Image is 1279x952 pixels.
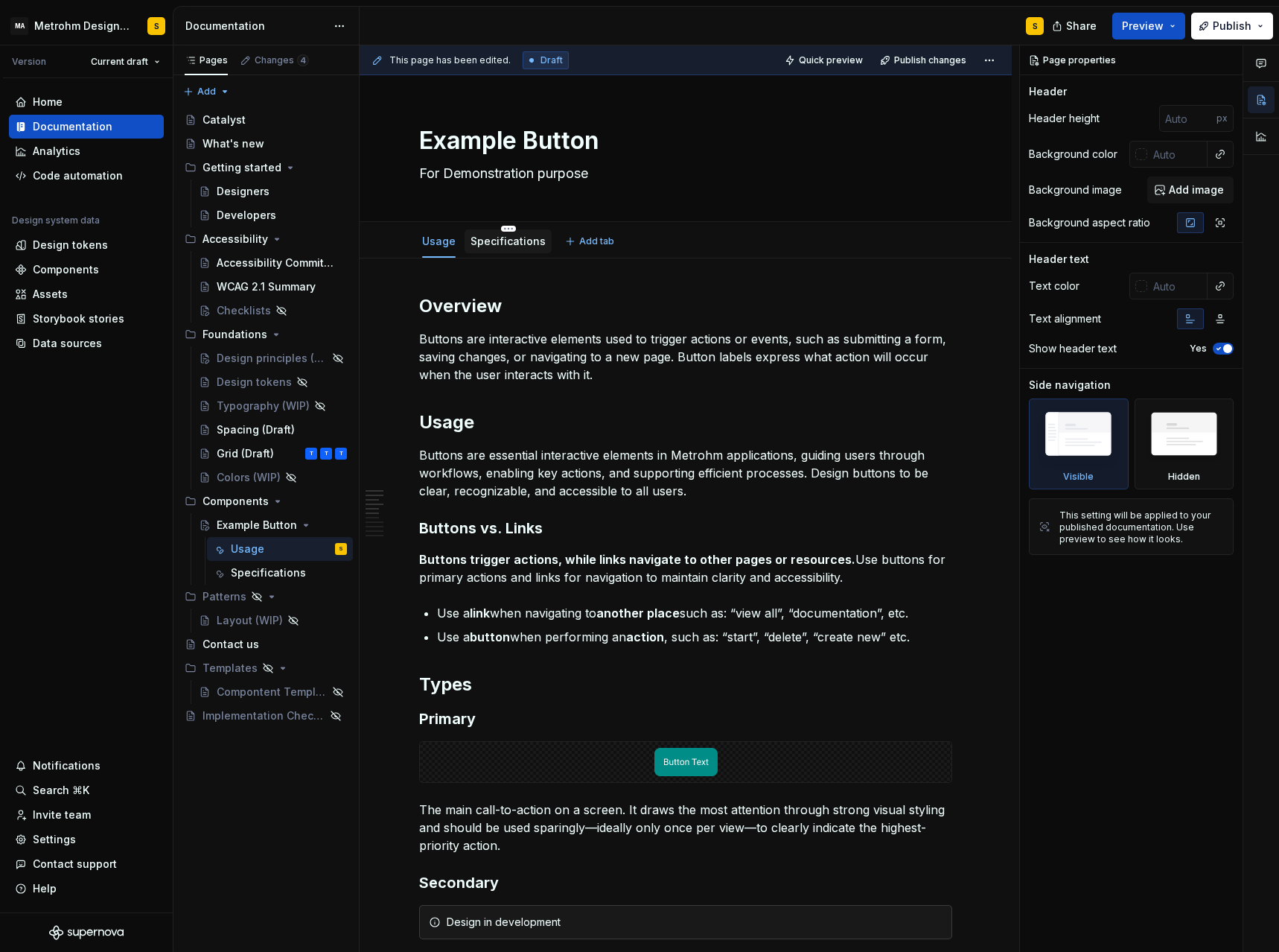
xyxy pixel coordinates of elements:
span: Draft [540,54,563,66]
a: Contact us [179,632,353,656]
button: MAMetrohm Design SystemS [3,10,170,42]
span: Preview [1122,19,1164,34]
h3: Secondary [419,872,952,893]
h2: Overview [419,294,952,318]
button: Preview [1112,13,1185,39]
a: Grid (Draft)TTT [193,442,353,466]
div: Patterns [179,585,353,609]
div: Visible [1029,399,1129,489]
div: Hidden [1135,399,1234,489]
p: Use a when navigating to such as: “view all”, “documentation”, etc. [437,604,952,622]
div: Specifications [231,565,306,580]
div: Design system data [12,215,100,226]
div: Visible [1063,471,1094,483]
button: Contact support [9,852,164,876]
div: Typography (WIP) [217,399,310,413]
div: Catalyst [202,112,246,127]
a: Colors (WIP) [193,466,353,489]
svg: Supernova Logo [49,925,124,940]
textarea: Example Button [416,123,949,159]
p: Use a when performing an , such as: “start”, “delete”, “create new” etc. [437,628,952,646]
div: Design tokens [217,375,292,390]
span: Quick preview [799,54,863,66]
input: Auto [1147,273,1208,299]
div: T [339,446,343,461]
div: Pages [185,54,228,66]
button: Add image [1147,177,1234,203]
h3: Primary [419,708,952,729]
button: Publish [1191,13,1273,39]
p: The main call-to-action on a screen. It draws the most attention through strong visual styling an... [419,801,952,854]
input: Auto [1159,105,1216,132]
button: Help [9,877,164,901]
div: S [1033,20,1038,32]
a: Components [9,258,164,282]
a: Design tokens [9,233,164,257]
button: Quick preview [780,50,870,71]
div: Settings [33,832,76,847]
a: Accessibility Commitment [193,251,353,275]
button: Notifications [9,754,164,778]
div: Background aspect ratio [1029,215,1150,230]
div: Checklists [217,303,271,318]
p: px [1216,112,1228,124]
div: Documentation [185,19,326,34]
div: Grid (Draft) [217,446,274,461]
span: Publish [1213,19,1251,34]
div: Developers [217,208,276,223]
div: Accessibility [202,232,268,247]
div: Components [202,494,269,509]
div: Components [179,489,353,513]
div: Patterns [202,589,246,604]
div: MA [10,17,28,35]
span: Current draft [91,56,148,68]
a: Design tokens [193,370,353,394]
div: S [339,542,343,556]
div: Invite team [33,807,91,822]
div: Contact support [33,857,117,872]
p: Buttons are interactive elements used to trigger actions or events, such as submitting a form, sa... [419,330,952,384]
div: Show header text [1029,341,1117,356]
div: Usage [416,225,462,256]
div: Accessibility Commitment [217,256,339,270]
div: Designers [217,184,269,199]
div: Version [12,56,46,68]
a: Invite team [9,803,164,827]
div: WCAG 2.1 Summary [217,279,316,294]
button: Search ⌘K [9,778,164,802]
span: Add tab [579,235,614,247]
a: Implementation Checklist [179,704,353,728]
div: Getting started [179,156,353,180]
div: Background color [1029,147,1117,162]
div: Home [33,95,63,110]
span: This page has been edited. [389,54,511,66]
span: Add image [1169,183,1224,197]
div: Templates [202,661,258,676]
a: Specifications [471,235,546,247]
a: WCAG 2.1 Summary [193,275,353,299]
div: Foundations [179,323,353,346]
div: Design principles (WIP) [217,351,328,366]
h2: Types [419,673,952,696]
div: Getting started [202,160,281,175]
div: Data sources [33,336,102,351]
a: Typography (WIP) [193,394,353,418]
div: T [310,446,313,461]
div: Notifications [33,758,101,773]
div: Layout (WIP) [217,613,283,628]
a: UsageS [207,537,353,561]
button: Current draft [84,51,167,72]
div: Header text [1029,252,1089,267]
div: Components [33,262,99,277]
p: Buttons are essential interactive elements in Metrohm applications, guiding users through workflo... [419,446,952,500]
div: Specifications [465,225,552,256]
div: Metrohm Design System [34,19,130,34]
div: Search ⌘K [33,783,89,798]
button: Publish changes [875,50,973,71]
div: T [325,446,328,461]
strong: action [626,629,664,644]
div: Storybook stories [33,311,124,326]
span: Add [197,86,216,98]
div: Spacing (Draft) [217,422,295,437]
